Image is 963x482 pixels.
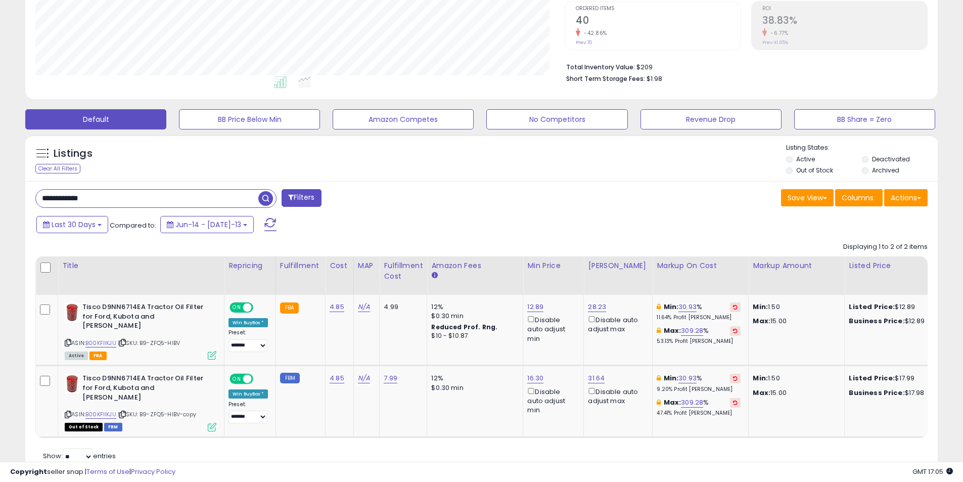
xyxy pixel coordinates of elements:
strong: Min: [753,302,768,312]
p: 47.41% Profit [PERSON_NAME] [657,410,741,417]
div: Disable auto adjust max [588,386,645,406]
a: Terms of Use [86,467,129,476]
strong: Min: [753,373,768,383]
div: Disable auto adjust max [588,314,645,334]
div: ASIN: [65,302,216,359]
p: 53.13% Profit [PERSON_NAME] [657,338,741,345]
div: seller snap | | [10,467,175,477]
small: FBA [280,302,299,314]
b: Min: [664,373,679,383]
div: $0.30 min [431,383,515,392]
div: % [657,326,741,345]
div: Win BuyBox * [228,389,268,399]
button: Jun-14 - [DATE]-13 [160,216,254,233]
span: ON [231,375,243,383]
p: 1.50 [753,302,837,312]
a: 12.89 [527,302,543,312]
div: $0.30 min [431,312,515,321]
a: 4.85 [330,373,344,383]
div: % [657,302,741,321]
b: Total Inventory Value: [566,63,635,71]
a: 30.93 [678,373,697,383]
div: Listed Price [849,260,936,271]
p: 1.50 [753,374,837,383]
span: | SKU: B9-ZFQ5-HIBV-copy [118,410,196,418]
span: All listings that are currently out of stock and unavailable for purchase on Amazon [65,423,103,431]
a: 31.64 [588,373,605,383]
b: Min: [664,302,679,312]
b: Max: [664,398,681,407]
b: Listed Price: [849,302,895,312]
p: Listing States: [786,143,938,153]
h5: Listings [54,147,93,161]
b: Short Term Storage Fees: [566,74,645,83]
div: $17.99 [849,374,933,383]
div: ASIN: [65,374,216,430]
button: Default [25,109,166,129]
span: Last 30 Days [52,220,96,230]
div: 12% [431,374,515,383]
span: OFF [252,375,268,383]
div: $12.89 [849,302,933,312]
th: The percentage added to the cost of goods (COGS) that forms the calculator for Min & Max prices. [653,256,749,295]
div: % [657,374,741,392]
div: Repricing [228,260,271,271]
p: 11.64% Profit [PERSON_NAME] [657,314,741,321]
label: Archived [872,166,899,174]
a: Privacy Policy [131,467,175,476]
img: 417usBZ79eL._SL40_.jpg [65,302,80,323]
div: $12.89 [849,317,933,326]
span: Ordered Items [576,6,741,12]
strong: Max: [753,316,770,326]
a: 4.85 [330,302,344,312]
span: | SKU: B9-ZFQ5-HIBV [118,339,180,347]
span: Jun-14 - [DATE]-13 [175,220,241,230]
div: Title [62,260,220,271]
div: Preset: [228,401,268,424]
a: B00KFIIKJU [85,339,116,347]
div: Fulfillment [280,260,321,271]
a: 30.93 [678,302,697,312]
div: Disable auto adjust min [527,386,576,415]
span: FBA [89,352,107,360]
p: 15.00 [753,317,837,326]
small: -42.86% [580,29,607,37]
small: FBM [280,373,300,383]
div: $10 - $10.87 [431,332,515,340]
span: FBM [104,423,122,431]
button: BB Share = Zero [794,109,935,129]
b: Tisco D9NN6714EA Tractor Oil Filter for Ford, Kubota and [PERSON_NAME] [82,374,205,405]
button: Actions [884,189,928,206]
button: Revenue Drop [640,109,782,129]
a: B00KFIIKJU [85,410,116,419]
b: Business Price: [849,388,904,398]
a: N/A [358,373,370,383]
span: All listings currently available for purchase on Amazon [65,352,88,360]
label: Deactivated [872,155,910,163]
div: Clear All Filters [35,164,80,173]
div: 4.99 [384,302,419,312]
div: Amazon Fees [431,260,519,271]
small: -6.77% [767,29,788,37]
div: Markup Amount [753,260,840,271]
button: BB Price Below Min [179,109,320,129]
button: Columns [835,189,883,206]
b: Business Price: [849,316,904,326]
div: % [657,398,741,417]
a: 309.28 [681,398,703,408]
a: 7.99 [384,373,397,383]
small: Prev: 41.65% [762,39,788,46]
button: No Competitors [486,109,627,129]
span: ROI [762,6,927,12]
span: Columns [842,193,874,203]
div: Disable auto adjust min [527,314,576,343]
span: Compared to: [110,221,156,230]
div: Markup on Cost [657,260,744,271]
div: 12% [431,302,515,312]
b: Reduced Prof. Rng. [431,323,497,331]
button: Filters [282,189,321,207]
button: Amazon Competes [333,109,474,129]
p: 15.00 [753,388,837,398]
button: Last 30 Days [36,216,108,233]
span: Show: entries [43,451,116,461]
